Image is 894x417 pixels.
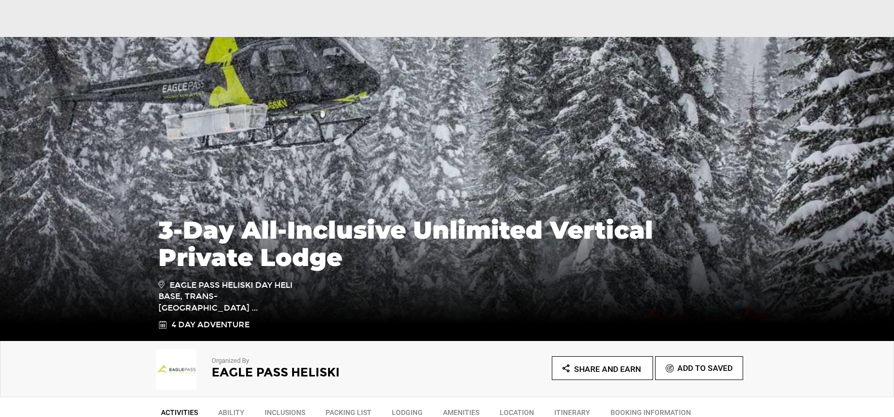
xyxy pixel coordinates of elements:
[212,356,419,366] p: Organized By
[151,349,201,390] img: bce35a57f002339d0472b514330e267c.png
[574,364,641,374] span: Share and Earn
[212,366,419,379] h2: Eagle Pass Heliski
[158,279,303,315] span: Eagle Pass Heliski Day Heli Base, Trans-[GEOGRAPHIC_DATA] ...
[158,216,736,271] h1: 3-Day All-Inclusive Unlimited Vertical Private Lodge
[677,363,733,373] span: Add To Saved
[172,319,250,331] span: 4 Day Adventure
